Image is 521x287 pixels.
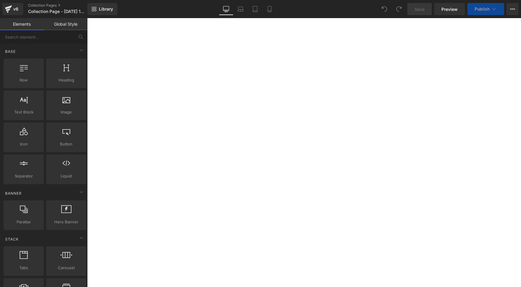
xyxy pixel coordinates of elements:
span: Separator [5,173,42,179]
span: Publish [475,7,490,11]
span: Image [48,109,84,115]
span: Button [48,141,84,147]
span: Collection Page - [DATE] 14:45:41 [28,9,86,14]
span: Library [99,6,113,12]
span: Save [415,6,425,12]
button: More [507,3,519,15]
span: Base [5,49,16,54]
a: Tablet [248,3,262,15]
span: Row [5,77,42,83]
span: Tabs [5,265,42,271]
a: Laptop [233,3,248,15]
button: Undo [378,3,390,15]
a: Preview [434,3,465,15]
span: Hero Banner [48,219,84,225]
a: Desktop [219,3,233,15]
span: Text Block [5,109,42,115]
button: Publish [467,3,504,15]
a: Global Style [44,18,87,30]
a: New Library [87,3,117,15]
a: v6 [2,3,23,15]
span: Icon [5,141,42,147]
span: Carousel [48,265,84,271]
button: Redo [393,3,405,15]
span: Parallax [5,219,42,225]
span: Heading [48,77,84,83]
div: v6 [12,5,20,13]
span: Preview [441,6,458,12]
span: Stack [5,236,19,242]
a: Collection Pages [28,3,97,8]
span: Banner [5,190,22,196]
a: Mobile [262,3,277,15]
span: Liquid [48,173,84,179]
